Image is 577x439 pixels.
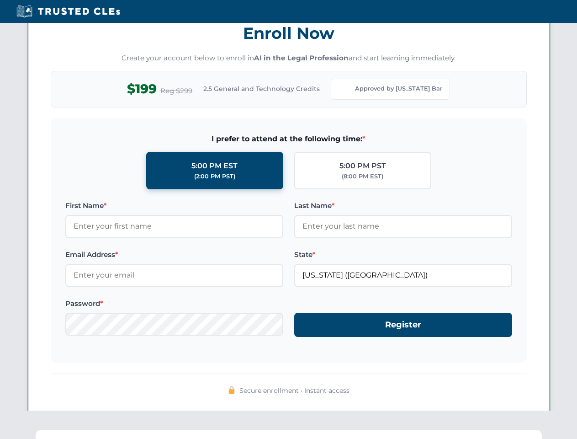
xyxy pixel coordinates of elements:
[239,385,349,396] span: Secure enrollment • Instant access
[65,264,283,287] input: Enter your email
[228,386,235,394] img: 🔒
[355,84,442,93] span: Approved by [US_STATE] Bar
[65,215,283,238] input: Enter your first name
[14,5,123,18] img: Trusted CLEs
[65,249,283,260] label: Email Address
[191,160,238,172] div: 5:00 PM EST
[294,215,512,238] input: Enter your last name
[294,264,512,287] input: Florida (FL)
[342,172,383,181] div: (8:00 PM EST)
[339,160,386,172] div: 5:00 PM PST
[65,298,283,309] label: Password
[65,200,283,211] label: First Name
[294,249,512,260] label: State
[294,200,512,211] label: Last Name
[203,84,320,94] span: 2.5 General and Technology Credits
[294,313,512,337] button: Register
[65,133,512,145] span: I prefer to attend at the following time:
[194,172,235,181] div: (2:00 PM PST)
[339,83,351,96] img: Florida Bar
[127,79,157,99] span: $199
[160,86,192,96] span: Reg $299
[51,53,527,64] p: Create your account below to enroll in and start learning immediately.
[51,19,527,48] h3: Enroll Now
[254,54,349,62] strong: AI in the Legal Profession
